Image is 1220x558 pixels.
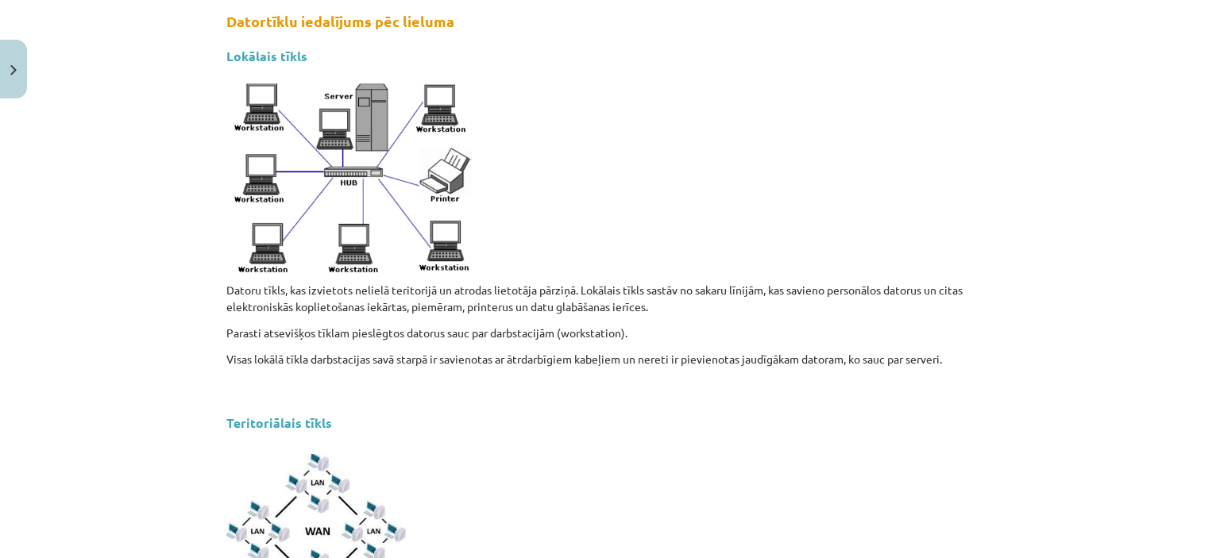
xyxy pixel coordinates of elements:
[10,65,17,75] img: icon-close-lesson-0947bae3869378f0d4975bcd49f059093ad1ed9edebbc8119c70593378902aed.svg
[226,414,332,431] strong: Teritoriālais tīkls
[226,12,454,30] strong: Datortīklu iedalījums pēc lieluma
[226,282,994,315] p: Datoru tīkls, kas izvietots nelielā teritorijā un atrodas lietotāja pārziņā. Lokālais tīkls sastā...
[226,48,307,64] strong: Lokālais tīkls
[226,325,994,341] p: Parasti atsevišķos tīklam pieslēgtos datorus sauc par darbstacijām (workstation).
[226,351,994,368] p: Visas lokālā tīkla darbstacijas savā starpā ir savienotas ar ātrdarbīgiem kabeļiem un nereti ir p...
